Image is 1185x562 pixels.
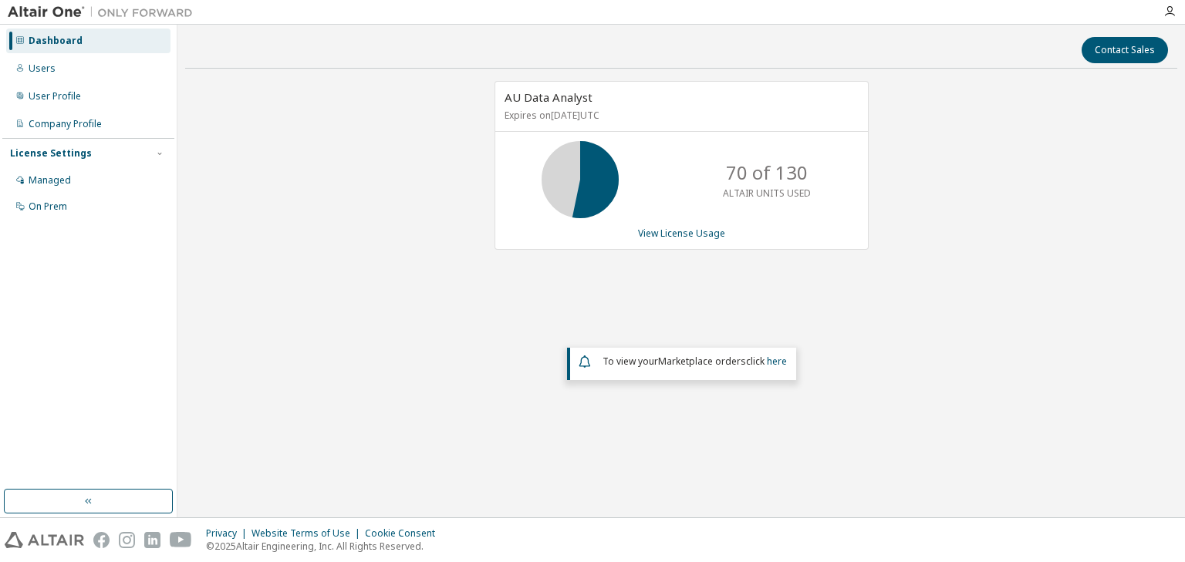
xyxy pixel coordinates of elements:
div: Users [29,62,56,75]
div: Cookie Consent [365,527,444,540]
img: instagram.svg [119,532,135,548]
button: Contact Sales [1082,37,1168,63]
img: linkedin.svg [144,532,160,548]
img: facebook.svg [93,532,110,548]
p: Expires on [DATE] UTC [505,109,855,122]
div: User Profile [29,90,81,103]
a: View License Usage [638,227,725,240]
div: Managed [29,174,71,187]
span: To view your click [603,355,787,368]
span: AU Data Analyst [505,89,592,105]
p: 70 of 130 [726,160,808,186]
div: License Settings [10,147,92,160]
div: Privacy [206,527,252,540]
div: Dashboard [29,35,83,47]
img: youtube.svg [170,532,192,548]
p: ALTAIR UNITS USED [723,187,811,200]
a: here [767,355,787,368]
div: On Prem [29,200,67,213]
p: © 2025 Altair Engineering, Inc. All Rights Reserved. [206,540,444,553]
img: altair_logo.svg [5,532,84,548]
div: Company Profile [29,118,102,130]
img: Altair One [8,5,201,20]
div: Website Terms of Use [252,527,365,540]
em: Marketplace orders [658,355,746,368]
